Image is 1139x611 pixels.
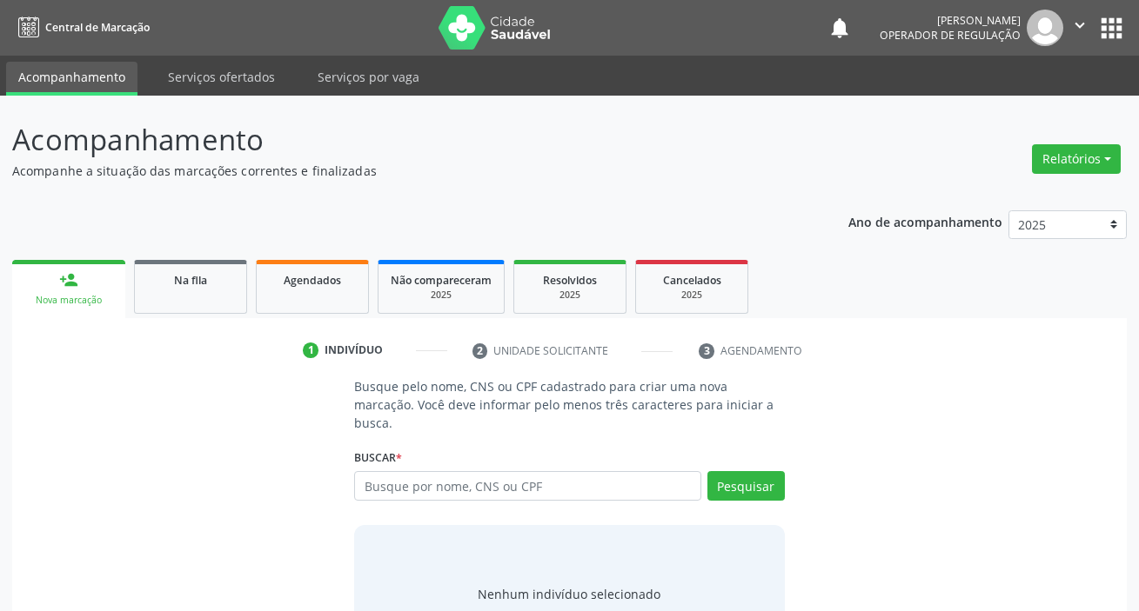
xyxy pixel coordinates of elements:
input: Busque por nome, CNS ou CPF [354,471,700,501]
button: apps [1096,13,1127,43]
span: Resolvidos [543,273,597,288]
span: Agendados [284,273,341,288]
button: notifications [827,16,852,40]
button:  [1063,10,1096,46]
p: Acompanhe a situação das marcações correntes e finalizadas [12,162,793,180]
span: Central de Marcação [45,20,150,35]
div: [PERSON_NAME] [880,13,1021,28]
div: Indivíduo [325,342,383,358]
div: 2025 [526,289,613,302]
button: Relatórios [1032,144,1121,174]
i:  [1070,16,1089,35]
div: Nenhum indivíduo selecionado [478,585,660,603]
a: Serviços por vaga [305,62,432,92]
div: 1 [303,342,318,358]
a: Acompanhamento [6,62,137,96]
div: 2025 [648,289,735,302]
div: person_add [59,270,78,289]
label: Buscar [354,444,402,471]
div: 2025 [391,289,492,302]
img: img [1027,10,1063,46]
p: Acompanhamento [12,118,793,162]
span: Na fila [174,273,207,288]
a: Serviços ofertados [156,62,287,92]
span: Operador de regulação [880,28,1021,43]
p: Busque pelo nome, CNS ou CPF cadastrado para criar uma nova marcação. Você deve informar pelo men... [354,377,784,432]
button: Pesquisar [707,471,785,501]
a: Central de Marcação [12,13,150,42]
span: Não compareceram [391,273,492,288]
p: Ano de acompanhamento [848,210,1002,232]
div: Nova marcação [24,294,113,307]
span: Cancelados [663,273,721,288]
